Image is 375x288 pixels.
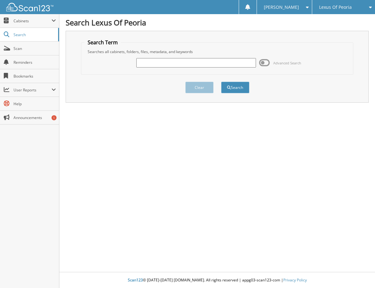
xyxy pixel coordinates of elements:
span: Announcements [14,115,56,120]
span: Reminders [14,60,56,65]
span: Lexus Of Peoria [319,5,352,9]
button: Clear [185,82,214,93]
img: scan123-logo-white.svg [6,3,53,11]
span: Bookmarks [14,73,56,79]
a: Privacy Policy [283,277,307,283]
div: Searches all cabinets, folders, files, metadata, and keywords [84,49,350,54]
span: Scan123 [128,277,143,283]
span: Advanced Search [273,61,301,65]
span: Help [14,101,56,106]
span: [PERSON_NAME] [264,5,299,9]
legend: Search Term [84,39,121,46]
span: User Reports [14,87,52,93]
button: Search [221,82,249,93]
span: Cabinets [14,18,52,24]
span: Scan [14,46,56,51]
div: © [DATE]-[DATE] [DOMAIN_NAME]. All rights reserved | appg03-scan123-com | [59,273,375,288]
div: 1 [52,115,57,120]
h1: Search Lexus Of Peoria [66,17,369,28]
span: Search [14,32,55,37]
